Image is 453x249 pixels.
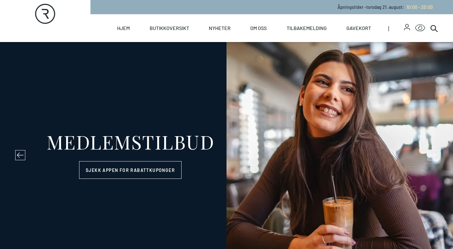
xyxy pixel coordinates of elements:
div: MEDLEMSTILBUD [47,132,214,151]
a: Tilbakemelding [287,14,327,42]
a: Gavekort [346,14,371,42]
a: Hjem [117,14,130,42]
a: Sjekk appen for rabattkuponger [79,161,182,179]
a: Butikkoversikt [150,14,189,42]
a: Nyheter [209,14,231,42]
span: 10:00 - 20:00 [406,4,433,10]
button: Open Accessibility Menu [415,23,425,33]
span: | [388,14,404,42]
p: Åpningstider - torsdag 21. august : [338,4,433,10]
a: 10:00 - 20:00 [404,4,433,10]
a: Om oss [250,14,267,42]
